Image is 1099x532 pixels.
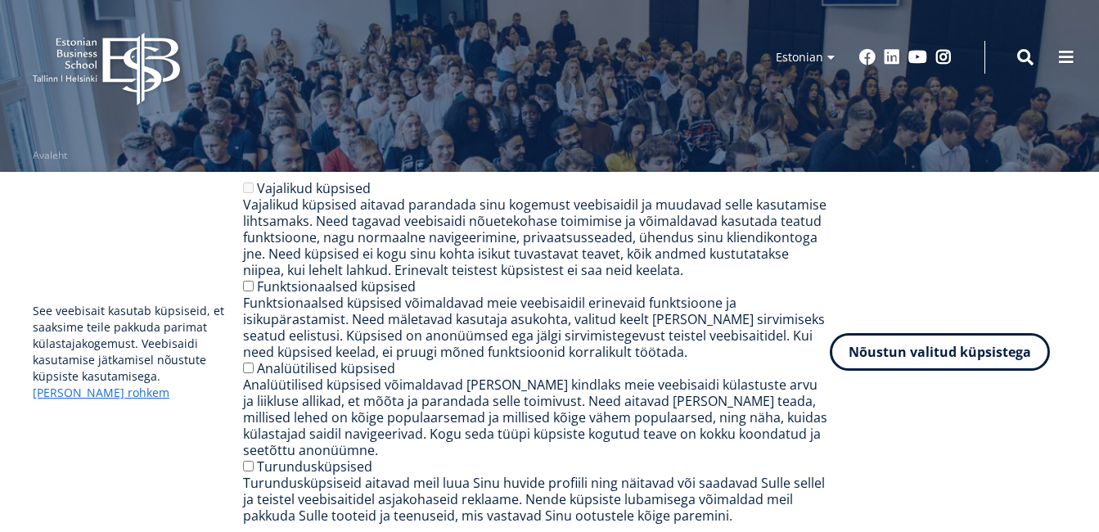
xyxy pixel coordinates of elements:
label: Vajalikud küpsised [257,179,371,197]
p: See veebisait kasutab küpsiseid, et saaksime teile pakkuda parimat külastajakogemust. Veebisaidi ... [33,303,243,401]
a: [PERSON_NAME] rohkem [33,385,169,401]
a: Instagram [935,49,952,65]
div: Analüütilised küpsised võimaldavad [PERSON_NAME] kindlaks meie veebisaidi külastuste arvu ja liik... [243,376,830,458]
label: Funktsionaalsed küpsised [257,277,416,295]
div: Vajalikud küpsised aitavad parandada sinu kogemust veebisaidil ja muudavad selle kasutamise lihts... [243,196,830,278]
a: Linkedin [884,49,900,65]
label: Turundusküpsised [257,458,372,476]
label: Analüütilised küpsised [257,359,395,377]
a: Facebook [859,49,876,65]
div: Funktsionaalsed küpsised võimaldavad meie veebisaidil erinevaid funktsioone ja isikupärastamist. ... [243,295,830,360]
button: Nõustun valitud küpsistega [830,333,1050,371]
span: Kontaktid [33,163,242,230]
a: Avaleht [33,147,67,164]
div: Turundusküpsiseid aitavad meil luua Sinu huvide profiili ning näitavad või saadavad Sulle sellel ... [243,475,830,524]
a: Youtube [908,49,927,65]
